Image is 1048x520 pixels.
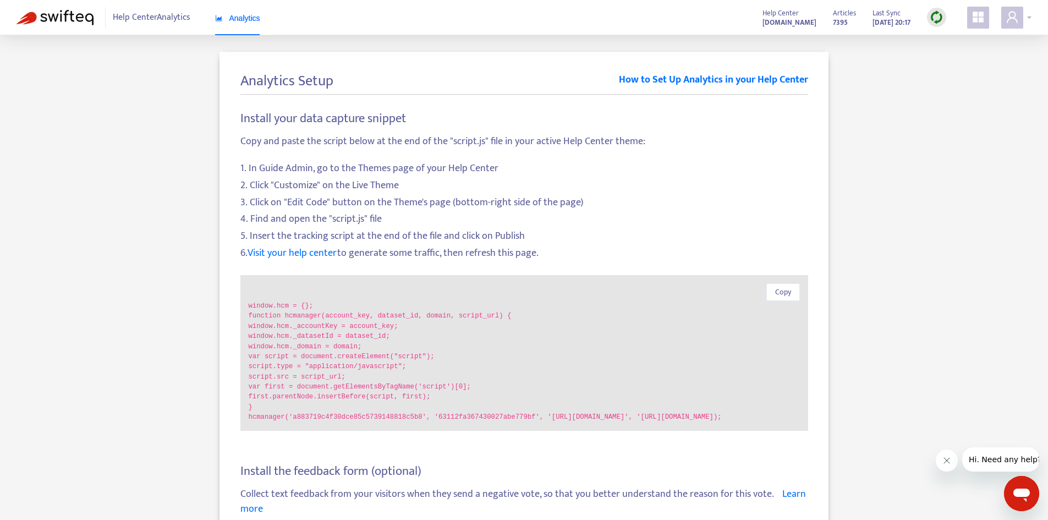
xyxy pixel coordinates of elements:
a: Visit your help center [248,245,337,261]
code: window.hcm._domain = domain; [249,342,800,352]
code: function hcmanager(account_key, dataset_id, domain, script_url) { [249,311,800,321]
span: 3. Click on "Edit Code" button on the Theme's page (bottom-right side of the page) [240,195,808,210]
span: 4. Find and open the "script.js" file [240,212,808,227]
a: [DOMAIN_NAME] [762,16,816,29]
code: window.hcm = {}; [249,301,800,311]
div: Collect text feedback from your visitors when they send a negative vote, so that you better under... [240,487,808,517]
iframe: Message from company [962,447,1039,472]
span: Help Center [762,7,799,19]
code: } [249,402,800,412]
h4: Install the feedback form (optional) [240,464,808,479]
span: 5. Insert the tracking script at the end of the file and click on Publish [240,229,808,244]
span: Last Sync [873,7,901,19]
span: area-chart [215,14,223,22]
img: Swifteq [17,10,94,25]
span: 6. to generate some traffic, then refresh this page. [240,246,808,261]
span: Articles [833,7,856,19]
span: Help Center Analytics [113,7,190,28]
span: Copy [775,286,791,298]
code: script.src = script_url; [249,372,800,382]
a: Learn more [240,486,806,517]
strong: [DATE] 20:17 [873,17,910,29]
code: window.hcm._datasetId = dataset_id; [249,331,800,341]
span: Hi. Need any help? [7,8,79,17]
code: first.parentNode.insertBefore(script, first); [249,392,800,402]
button: Copy [766,283,800,301]
code: hcmanager('a883719c4f30dce85c5739148818c5b8', '63112fa367430027abe779bf', '[URL][DOMAIN_NAME]', '... [249,412,800,422]
span: user [1006,10,1019,24]
p: Copy and paste the script below at the end of the "script.js" file in your active Help Center theme: [240,134,808,149]
span: 1. In Guide Admin, go to the Themes page of your Help Center [240,161,808,176]
span: Analytics [215,14,260,23]
strong: 7395 [833,17,848,29]
h4: Install your data capture snippet [240,111,808,126]
code: script.type = "application/javascript"; [249,362,800,371]
strong: [DOMAIN_NAME] [762,17,816,29]
a: How to Set Up Analytics in your Help Center [619,73,808,94]
iframe: Close message [936,450,958,472]
code: window.hcm._accountKey = account_key; [249,321,800,331]
iframe: Button to launch messaging window [1004,476,1039,511]
h3: Analytics Setup [240,73,333,90]
code: var first = document.getElementsByTagName('script')[0]; [249,382,800,392]
span: 2. Click "Customize" on the Live Theme [240,178,808,193]
code: var script = document.createElement("script"); [249,352,800,362]
span: appstore [972,10,985,24]
img: sync.dc5367851b00ba804db3.png [930,10,943,24]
